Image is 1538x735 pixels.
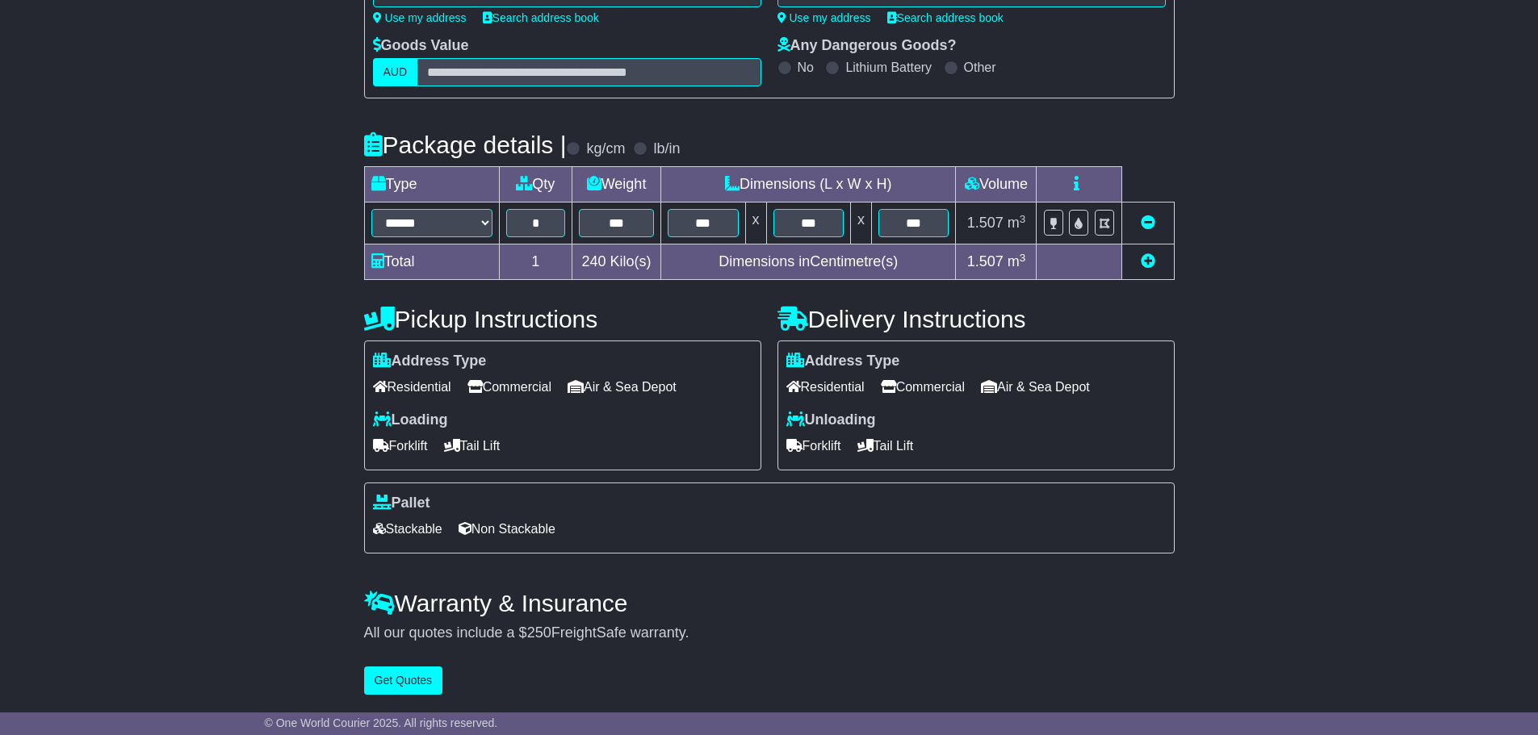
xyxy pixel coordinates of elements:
[364,666,443,695] button: Get Quotes
[364,132,567,158] h4: Package details |
[1020,213,1026,225] sup: 3
[845,60,932,75] label: Lithium Battery
[373,58,418,86] label: AUD
[373,11,467,24] a: Use my address
[373,516,442,541] span: Stackable
[661,244,956,280] td: Dimensions in Centimetre(s)
[661,167,956,203] td: Dimensions (L x W x H)
[572,244,661,280] td: Kilo(s)
[364,590,1175,616] h4: Warranty & Insurance
[1141,253,1155,269] a: Add new item
[483,11,599,24] a: Search address book
[444,433,501,458] span: Tail Lift
[1008,253,1026,269] span: m
[373,433,428,458] span: Forklift
[777,11,871,24] a: Use my address
[1141,215,1155,231] a: Remove this item
[373,374,451,399] span: Residential
[956,167,1037,203] td: Volume
[373,495,430,512] label: Pallet
[850,203,871,244] td: x
[1020,252,1026,264] sup: 3
[777,306,1175,332] h4: Delivery Instructions
[653,140,680,158] label: lb/in
[586,140,625,158] label: kg/cm
[786,353,900,370] label: Address Type
[582,253,606,269] span: 240
[857,433,914,458] span: Tail Lift
[745,203,766,244] td: x
[364,306,761,332] h4: Pickup Instructions
[786,411,876,429] label: Unloading
[964,60,996,75] label: Other
[265,716,498,729] span: © One World Courier 2025. All rights reserved.
[373,411,448,429] label: Loading
[364,624,1175,642] div: All our quotes include a $ FreightSafe warranty.
[786,433,841,458] span: Forklift
[373,37,469,55] label: Goods Value
[967,215,1004,231] span: 1.507
[373,353,487,370] label: Address Type
[1008,215,1026,231] span: m
[459,516,555,541] span: Non Stackable
[572,167,661,203] td: Weight
[881,374,965,399] span: Commercial
[798,60,814,75] label: No
[568,374,677,399] span: Air & Sea Depot
[967,253,1004,269] span: 1.507
[499,244,572,280] td: 1
[467,374,551,399] span: Commercial
[364,167,499,203] td: Type
[499,167,572,203] td: Qty
[981,374,1090,399] span: Air & Sea Depot
[527,624,551,641] span: 250
[887,11,1004,24] a: Search address book
[364,244,499,280] td: Total
[777,37,957,55] label: Any Dangerous Goods?
[786,374,865,399] span: Residential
